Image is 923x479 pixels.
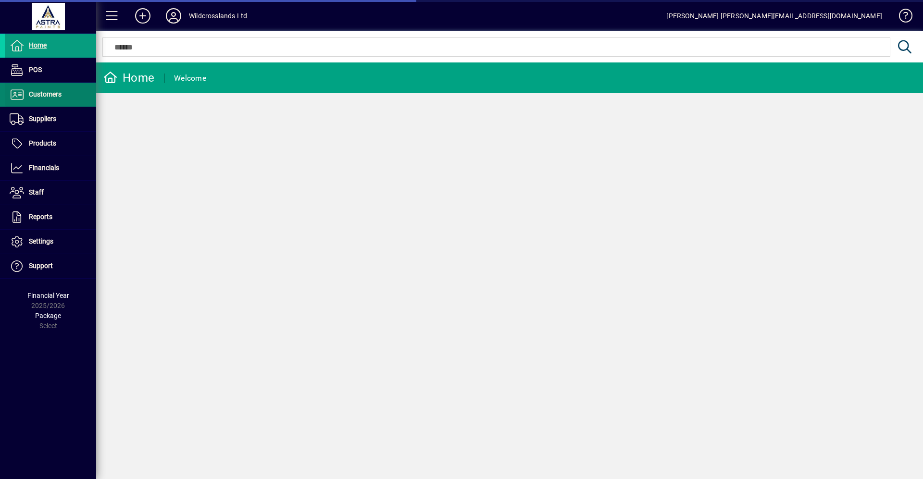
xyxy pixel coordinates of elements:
span: Reports [29,213,52,221]
span: Staff [29,188,44,196]
span: Financial Year [27,292,69,299]
div: Home [103,70,154,86]
a: Staff [5,181,96,205]
button: Profile [158,7,189,25]
span: Settings [29,237,53,245]
span: POS [29,66,42,74]
span: Products [29,139,56,147]
span: Suppliers [29,115,56,123]
span: Support [29,262,53,270]
span: Home [29,41,47,49]
a: Knowledge Base [892,2,911,33]
div: [PERSON_NAME] [PERSON_NAME][EMAIL_ADDRESS][DOMAIN_NAME] [666,8,882,24]
a: Settings [5,230,96,254]
a: POS [5,58,96,82]
span: Financials [29,164,59,172]
a: Financials [5,156,96,180]
span: Package [35,312,61,319]
div: Wildcrosslands Ltd [189,8,247,24]
a: Reports [5,205,96,229]
button: Add [127,7,158,25]
a: Products [5,132,96,156]
a: Support [5,254,96,278]
a: Customers [5,83,96,107]
span: Customers [29,90,62,98]
a: Suppliers [5,107,96,131]
div: Welcome [174,71,206,86]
